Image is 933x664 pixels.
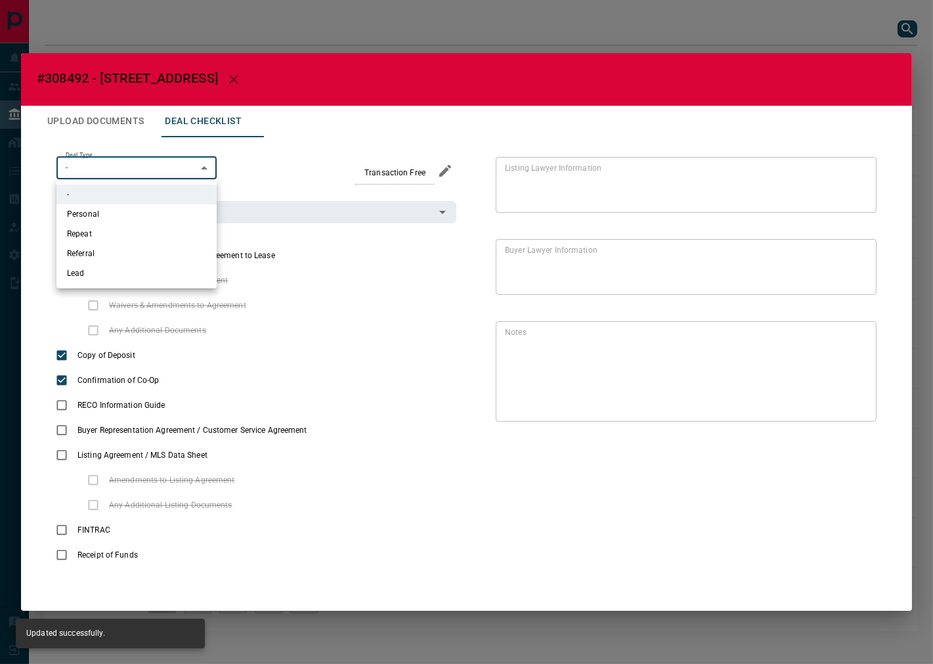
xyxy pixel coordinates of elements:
li: - [56,185,217,204]
li: Referral [56,244,217,263]
li: Lead [56,263,217,283]
li: Personal [56,204,217,224]
div: Updated successfully. [26,623,105,644]
li: Repeat [56,224,217,244]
